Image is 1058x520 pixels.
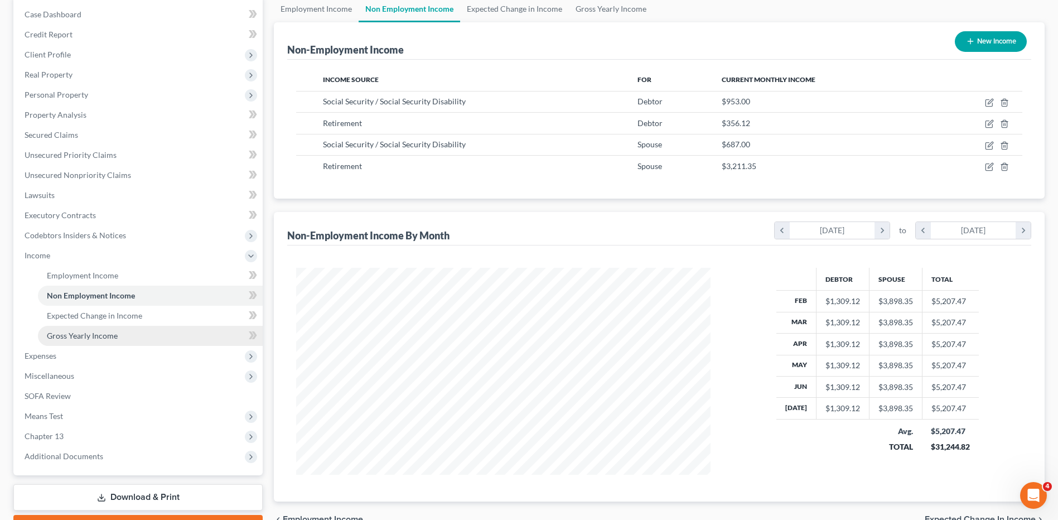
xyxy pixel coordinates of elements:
[47,311,142,320] span: Expected Change in Income
[825,296,860,307] div: $1,309.12
[775,222,790,239] i: chevron_left
[878,339,913,350] div: $3,898.35
[16,185,263,205] a: Lawsuits
[323,161,362,171] span: Retirement
[878,296,913,307] div: $3,898.35
[916,222,931,239] i: chevron_left
[922,334,979,355] td: $5,207.47
[38,286,263,306] a: Non Employment Income
[323,118,362,128] span: Retirement
[825,382,860,393] div: $1,309.12
[16,105,263,125] a: Property Analysis
[878,403,913,414] div: $3,898.35
[13,484,263,511] a: Download & Print
[955,31,1027,52] button: New Income
[931,426,970,437] div: $5,207.47
[47,271,118,280] span: Employment Income
[1016,222,1031,239] i: chevron_right
[323,75,379,84] span: Income Source
[323,139,466,149] span: Social Security / Social Security Disability
[25,371,74,381] span: Miscellaneous
[931,222,1016,239] div: [DATE]
[878,441,913,452] div: TOTAL
[25,190,55,200] span: Lawsuits
[637,97,663,106] span: Debtor
[16,386,263,406] a: SOFA Review
[323,97,466,106] span: Social Security / Social Security Disability
[25,30,73,39] span: Credit Report
[722,161,756,171] span: $3,211.35
[922,291,979,312] td: $5,207.47
[722,118,750,128] span: $356.12
[931,441,970,452] div: $31,244.82
[25,9,81,19] span: Case Dashboard
[878,426,913,437] div: Avg.
[1043,482,1052,491] span: 4
[776,312,817,333] th: Mar
[825,403,860,414] div: $1,309.12
[637,139,662,149] span: Spouse
[25,251,50,260] span: Income
[25,210,96,220] span: Executory Contracts
[878,360,913,371] div: $3,898.35
[25,170,131,180] span: Unsecured Nonpriority Claims
[899,225,906,236] span: to
[25,70,73,79] span: Real Property
[875,222,890,239] i: chevron_right
[776,291,817,312] th: Feb
[922,355,979,376] td: $5,207.47
[922,377,979,398] td: $5,207.47
[47,291,135,300] span: Non Employment Income
[16,205,263,225] a: Executory Contracts
[38,326,263,346] a: Gross Yearly Income
[25,130,78,139] span: Secured Claims
[16,25,263,45] a: Credit Report
[287,43,404,56] div: Non-Employment Income
[776,398,817,419] th: [DATE]
[825,317,860,328] div: $1,309.12
[38,266,263,286] a: Employment Income
[878,317,913,328] div: $3,898.35
[25,50,71,59] span: Client Profile
[825,360,860,371] div: $1,309.12
[38,306,263,326] a: Expected Change in Income
[869,268,922,290] th: Spouse
[16,145,263,165] a: Unsecured Priority Claims
[287,229,450,242] div: Non-Employment Income By Month
[922,398,979,419] td: $5,207.47
[790,222,875,239] div: [DATE]
[25,90,88,99] span: Personal Property
[16,165,263,185] a: Unsecured Nonpriority Claims
[776,334,817,355] th: Apr
[776,377,817,398] th: Jun
[922,312,979,333] td: $5,207.47
[25,391,71,401] span: SOFA Review
[25,431,64,441] span: Chapter 13
[637,161,662,171] span: Spouse
[722,97,750,106] span: $953.00
[825,339,860,350] div: $1,309.12
[816,268,869,290] th: Debtor
[922,268,979,290] th: Total
[878,382,913,393] div: $3,898.35
[776,355,817,376] th: May
[16,4,263,25] a: Case Dashboard
[722,139,750,149] span: $687.00
[47,331,118,340] span: Gross Yearly Income
[25,150,117,160] span: Unsecured Priority Claims
[25,110,86,119] span: Property Analysis
[722,75,815,84] span: Current Monthly Income
[16,125,263,145] a: Secured Claims
[25,411,63,421] span: Means Test
[25,230,126,240] span: Codebtors Insiders & Notices
[637,118,663,128] span: Debtor
[25,351,56,360] span: Expenses
[637,75,651,84] span: For
[1020,482,1047,509] iframe: Intercom live chat
[25,451,103,461] span: Additional Documents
